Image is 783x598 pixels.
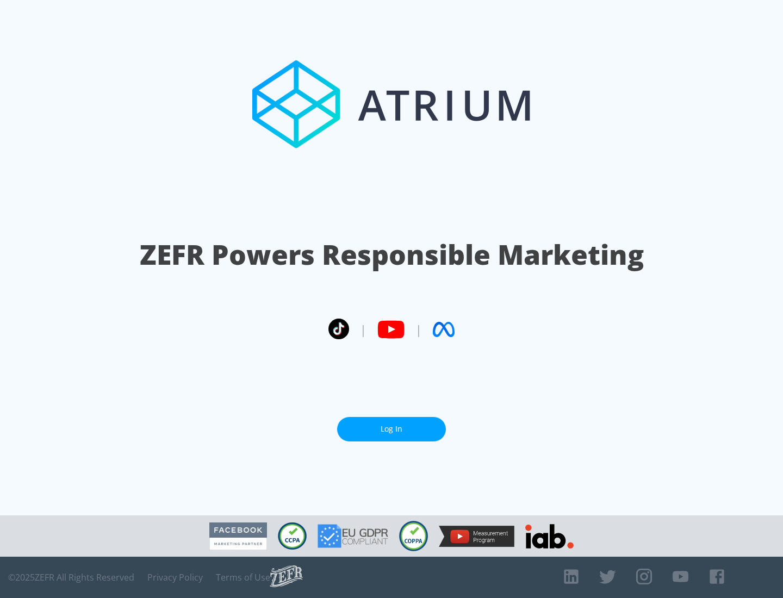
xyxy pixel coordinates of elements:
img: COPPA Compliant [399,521,428,551]
span: © 2025 ZEFR All Rights Reserved [8,572,134,583]
img: Facebook Marketing Partner [209,522,267,550]
span: | [415,321,422,338]
img: YouTube Measurement Program [439,526,514,547]
img: GDPR Compliant [318,524,388,548]
h1: ZEFR Powers Responsible Marketing [140,236,644,273]
span: | [360,321,366,338]
img: CCPA Compliant [278,522,307,550]
a: Terms of Use [216,572,270,583]
img: IAB [525,524,574,549]
a: Privacy Policy [147,572,203,583]
a: Log In [337,417,446,441]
